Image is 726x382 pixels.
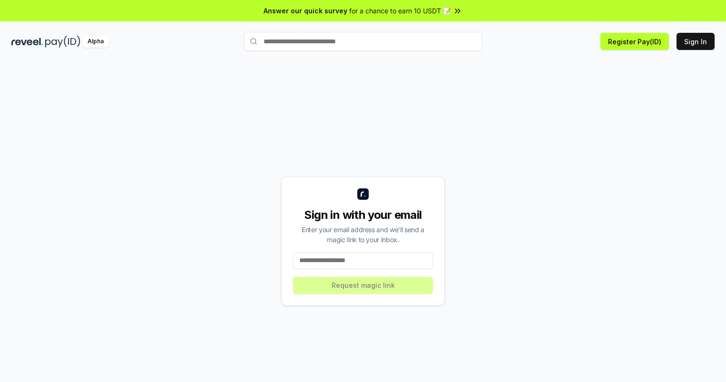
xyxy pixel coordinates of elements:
span: Answer our quick survey [264,6,347,16]
div: Alpha [82,36,109,48]
div: Enter your email address and we’ll send a magic link to your inbox. [293,225,433,245]
img: reveel_dark [11,36,43,48]
img: logo_small [357,188,369,200]
span: for a chance to earn 10 USDT 📝 [349,6,451,16]
img: pay_id [45,36,80,48]
div: Sign in with your email [293,207,433,223]
button: Sign In [677,33,715,50]
button: Register Pay(ID) [600,33,669,50]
